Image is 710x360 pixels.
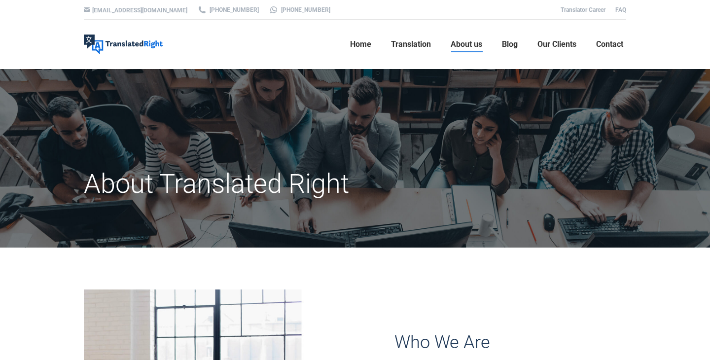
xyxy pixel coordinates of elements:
h1: About Translated Right [84,168,440,200]
img: Translated Right [84,35,163,54]
a: Translation [388,29,434,60]
a: [PHONE_NUMBER] [269,5,330,14]
span: Blog [502,39,518,49]
h3: Who We Are [394,332,626,353]
a: About us [448,29,485,60]
a: FAQ [615,6,626,13]
span: About us [451,39,482,49]
span: Our Clients [537,39,576,49]
a: Contact [593,29,626,60]
a: Translator Career [561,6,605,13]
span: Home [350,39,371,49]
a: [EMAIL_ADDRESS][DOMAIN_NAME] [92,7,187,14]
a: Our Clients [534,29,579,60]
span: Contact [596,39,623,49]
a: [PHONE_NUMBER] [197,5,259,14]
a: Blog [499,29,521,60]
span: Translation [391,39,431,49]
a: Home [347,29,374,60]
